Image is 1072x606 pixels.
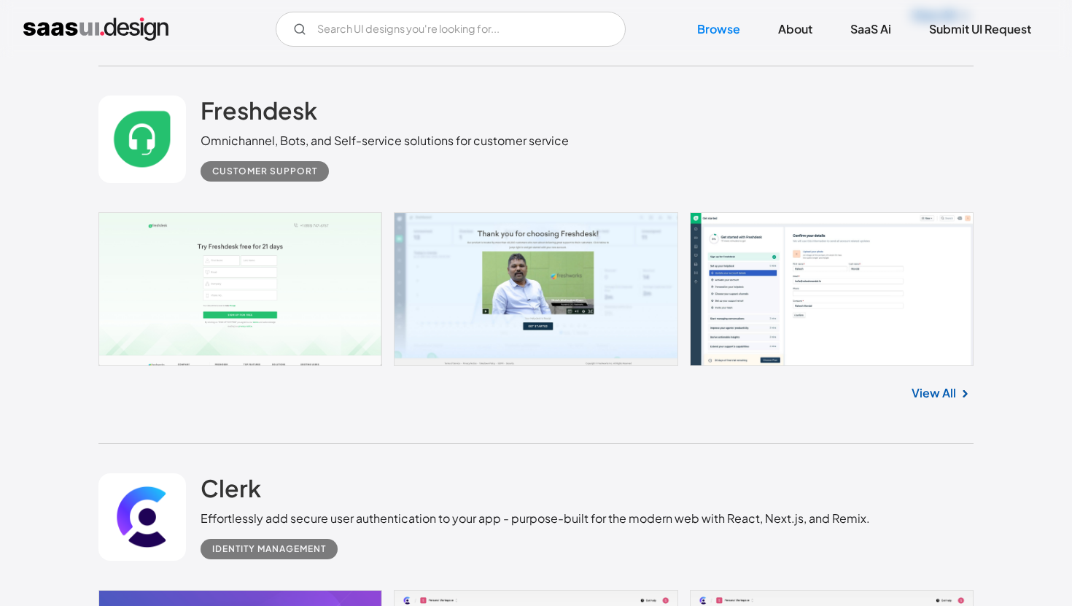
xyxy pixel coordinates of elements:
[212,163,317,180] div: Customer Support
[201,132,569,149] div: Omnichannel, Bots, and Self-service solutions for customer service
[23,18,168,41] a: home
[833,13,909,45] a: SaaS Ai
[201,473,261,502] h2: Clerk
[912,384,956,402] a: View All
[201,510,870,527] div: Effortlessly add secure user authentication to your app - purpose-built for the modern web with R...
[212,540,326,558] div: Identity Management
[276,12,626,47] input: Search UI designs you're looking for...
[680,13,758,45] a: Browse
[201,96,317,132] a: Freshdesk
[912,13,1049,45] a: Submit UI Request
[761,13,830,45] a: About
[276,12,626,47] form: Email Form
[201,96,317,125] h2: Freshdesk
[201,473,261,510] a: Clerk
